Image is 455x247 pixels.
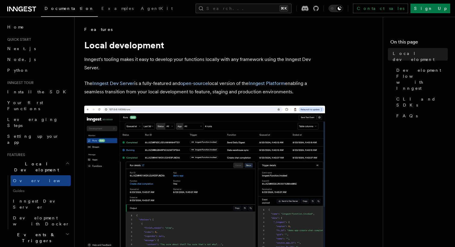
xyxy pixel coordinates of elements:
[5,229,71,246] button: Events & Triggers
[5,161,66,173] span: Local Development
[11,196,71,212] a: Inngest Dev Server
[11,212,71,229] a: Development with Docker
[5,43,71,54] a: Next.js
[5,175,71,229] div: Local Development
[196,4,292,13] button: Search...⌘K
[396,67,448,91] span: Development Flow with Inngest
[390,48,448,65] a: Local development
[98,2,137,16] a: Examples
[5,80,34,85] span: Inngest tour
[84,55,325,72] p: Inngest's tooling makes it easy to develop your functions locally with any framework using the In...
[390,38,448,48] h4: On this page
[5,37,31,42] span: Quick start
[137,2,176,16] a: AgentKit
[410,4,450,13] a: Sign Up
[84,26,113,32] span: Features
[5,97,71,114] a: Your first Functions
[329,5,343,12] button: Toggle dark mode
[11,186,71,196] span: Guides
[5,22,71,32] a: Home
[280,5,288,11] kbd: ⌘K
[5,65,71,76] a: Python
[7,46,36,51] span: Next.js
[5,131,71,148] a: Setting up your app
[396,96,448,108] span: CLI and SDKs
[5,152,25,157] span: Features
[84,79,325,96] p: The is a fully-featured and local version of the enabling a seamless transition from your local d...
[7,89,70,94] span: Install the SDK
[249,80,285,86] a: Inngest Platform
[5,114,71,131] a: Leveraging Steps
[5,158,71,175] button: Local Development
[5,86,71,97] a: Install the SDK
[5,232,66,244] span: Events & Triggers
[180,80,208,86] a: open-source
[7,24,24,30] span: Home
[92,80,134,86] a: Inngest Dev Server
[7,57,36,62] span: Node.js
[84,40,325,50] h1: Local development
[7,117,58,128] span: Leveraging Steps
[13,199,64,209] span: Inngest Dev Server
[353,4,408,13] a: Contact sales
[13,215,70,226] span: Development with Docker
[41,2,98,17] a: Documentation
[7,100,43,111] span: Your first Functions
[394,110,448,121] a: FAQs
[7,134,59,145] span: Setting up your app
[101,6,134,11] span: Examples
[45,6,94,11] span: Documentation
[394,65,448,94] a: Development Flow with Inngest
[13,178,75,183] span: Overview
[141,6,173,11] span: AgentKit
[394,94,448,110] a: CLI and SDKs
[393,50,448,62] span: Local development
[396,113,418,119] span: FAQs
[5,54,71,65] a: Node.js
[7,68,29,73] span: Python
[11,175,71,186] a: Overview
